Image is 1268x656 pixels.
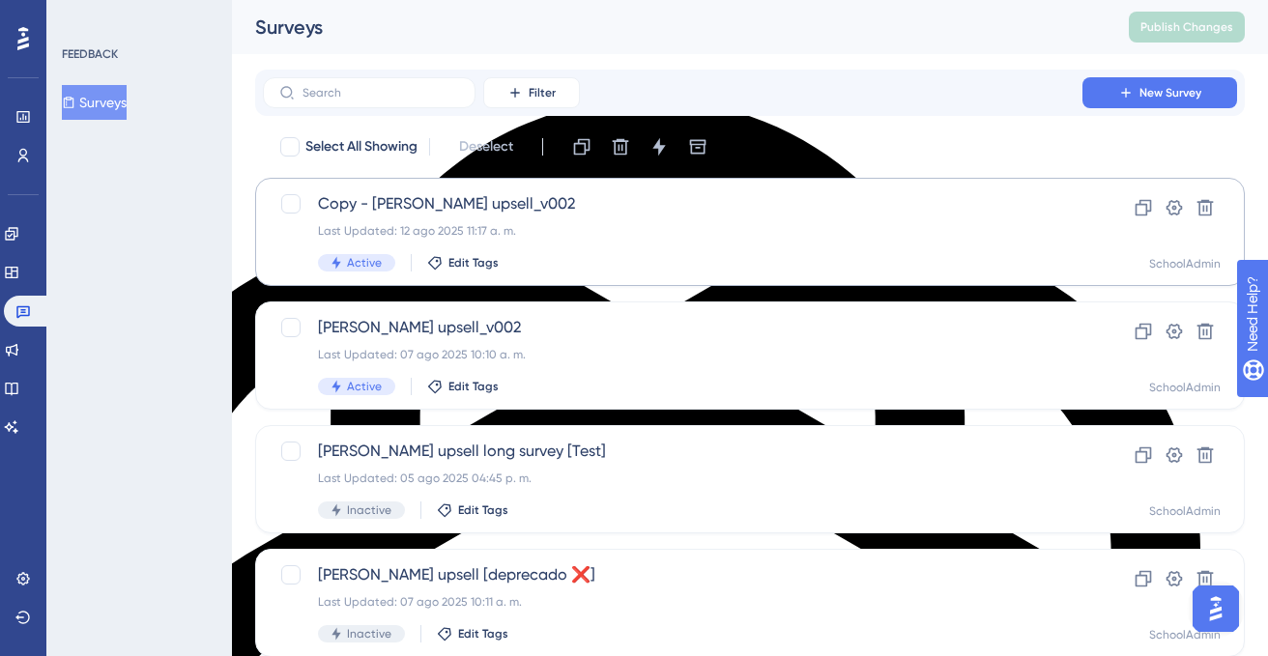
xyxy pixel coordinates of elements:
span: Edit Tags [448,379,499,394]
div: SchoolAdmin [1149,256,1221,271]
span: Need Help? [45,5,121,28]
button: Edit Tags [427,379,499,394]
div: SchoolAdmin [1149,503,1221,519]
span: Filter [529,85,556,100]
span: Inactive [347,626,391,642]
button: Edit Tags [437,626,508,642]
span: New Survey [1139,85,1201,100]
span: [PERSON_NAME] upsell [deprecado ❌] [318,563,1027,586]
div: Last Updated: 07 ago 2025 10:11 a. m. [318,594,1027,610]
button: Edit Tags [437,502,508,518]
span: Edit Tags [458,502,508,518]
span: Copy - [PERSON_NAME] upsell_v002 [318,192,1027,215]
span: Deselect [459,135,513,158]
button: Publish Changes [1129,12,1245,43]
span: Publish Changes [1140,19,1233,35]
button: Filter [483,77,580,108]
span: Active [347,379,382,394]
div: Last Updated: 07 ago 2025 10:10 a. m. [318,347,1027,362]
span: [PERSON_NAME] upsell long survey [Test] [318,440,1027,463]
span: Edit Tags [458,626,508,642]
div: FEEDBACK [62,46,118,62]
span: Select All Showing [305,135,418,158]
span: Edit Tags [448,255,499,271]
div: Surveys [255,14,1081,41]
input: Search [303,86,459,100]
iframe: UserGuiding AI Assistant Launcher [1187,580,1245,638]
button: Deselect [442,129,531,164]
span: Inactive [347,502,391,518]
div: SchoolAdmin [1149,380,1221,395]
button: New Survey [1082,77,1237,108]
div: Last Updated: 12 ago 2025 11:17 a. m. [318,223,1027,239]
span: Active [347,255,382,271]
div: Last Updated: 05 ago 2025 04:45 p. m. [318,471,1027,486]
button: Surveys [62,85,127,120]
div: SchoolAdmin [1149,627,1221,642]
button: Edit Tags [427,255,499,271]
span: [PERSON_NAME] upsell_v002 [318,316,1027,339]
